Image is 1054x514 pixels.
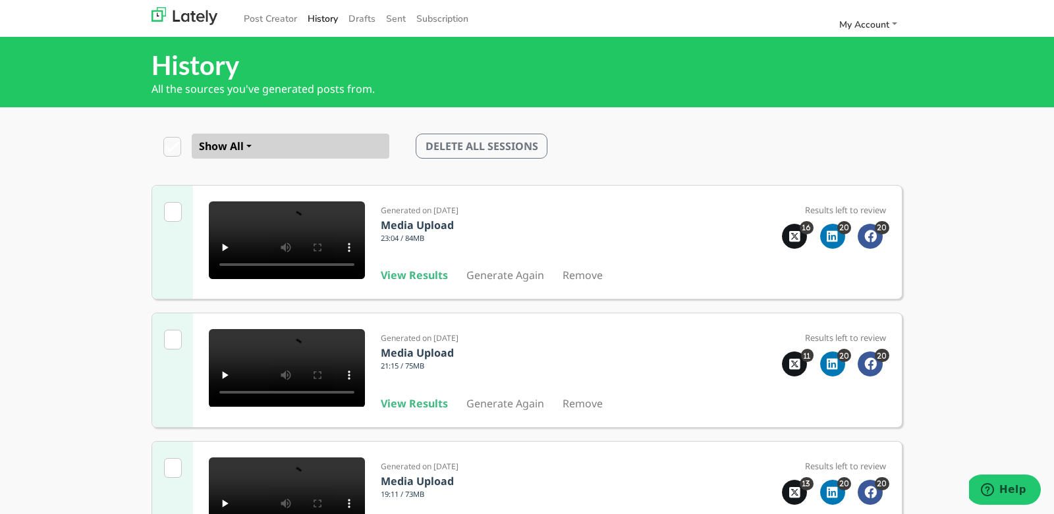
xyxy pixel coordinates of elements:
[209,201,365,279] video: Your browser does not support HTML5 video.
[416,134,547,159] button: DELETE ALL SESSIONS
[343,8,381,30] a: Drafts
[381,332,458,344] span: Generated on [DATE]
[381,205,458,216] span: Generated on [DATE]
[381,474,454,488] b: Media Upload
[466,268,544,282] a: Generate Again
[839,18,889,31] span: My Account
[805,332,886,344] small: Results left to review
[381,268,448,282] a: View Results
[563,396,603,411] a: Remove
[381,218,454,232] b: Media Upload
[381,233,621,247] p: 23:04 / 84MB
[466,396,544,411] a: Generate Again
[563,268,603,282] a: Remove
[426,139,538,153] span: DELETE ALL SESSIONS
[381,396,448,411] a: View Results
[238,8,302,30] a: Post Creator
[381,361,621,375] p: 21:15 / 75MB
[805,204,886,216] small: Results left to review
[152,49,902,81] h2: History
[386,13,406,25] span: Sent
[969,475,1041,507] iframe: Opens a widget where you can find more information
[192,134,389,159] button: Show All
[152,81,902,97] p: All the sources you've generated posts from.
[805,460,886,472] small: Results left to review
[152,7,217,25] img: lately_logo_nav.700ca2e7.jpg
[302,8,343,30] a: History
[381,8,411,30] a: Sent
[381,489,621,503] p: 19:11 / 73MB
[209,329,365,407] video: Your browser does not support HTML5 video.
[381,346,454,360] b: Media Upload
[834,14,902,36] a: My Account
[381,461,458,472] span: Generated on [DATE]
[411,8,474,30] a: Subscription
